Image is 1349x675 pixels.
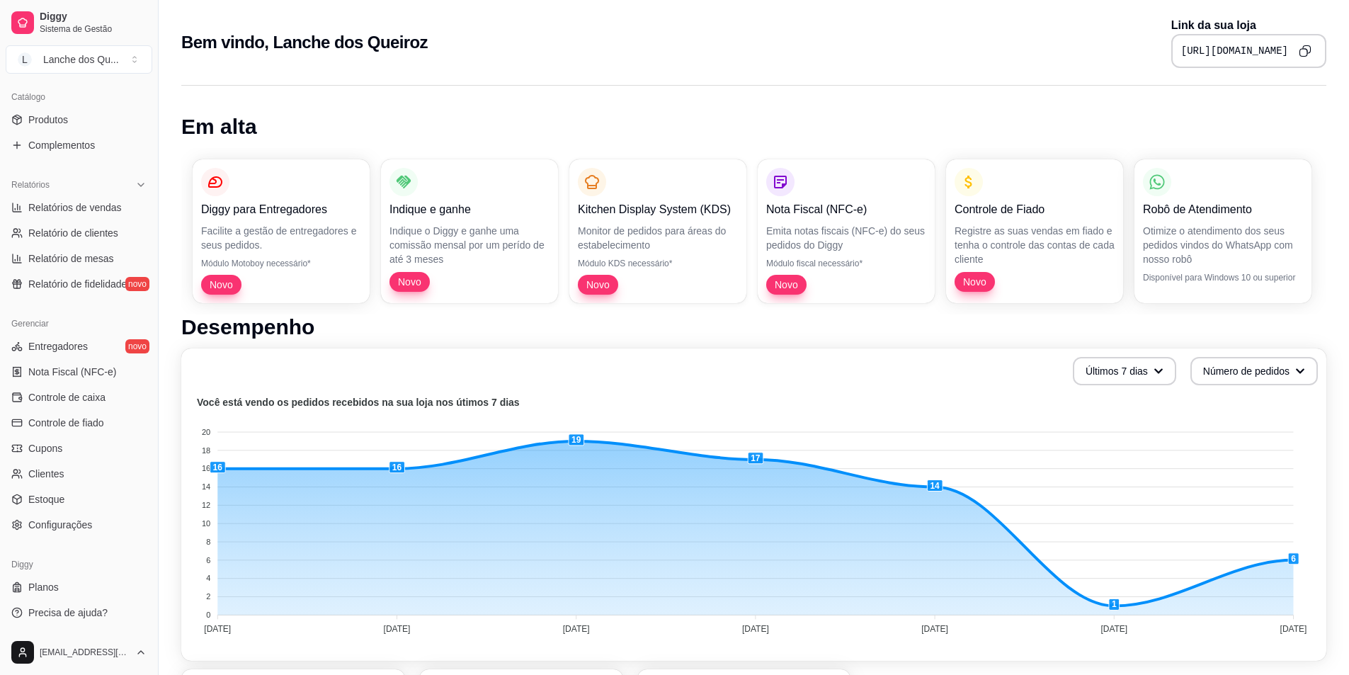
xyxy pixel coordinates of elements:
a: Relatório de mesas [6,247,152,270]
text: Você está vendo os pedidos recebidos na sua loja nos útimos 7 dias [197,397,520,408]
button: Kitchen Display System (KDS)Monitor de pedidos para áreas do estabelecimentoMódulo KDS necessário... [569,159,746,303]
div: Gerenciar [6,312,152,335]
a: Estoque [6,488,152,511]
a: Complementos [6,134,152,157]
p: Controle de Fiado [955,201,1115,218]
span: Controle de caixa [28,390,106,404]
div: Diggy [6,553,152,576]
span: Relatórios de vendas [28,200,122,215]
tspan: 4 [206,574,210,582]
p: Kitchen Display System (KDS) [578,201,738,218]
tspan: 2 [206,592,210,601]
a: Nota Fiscal (NFC-e) [6,361,152,383]
span: Controle de fiado [28,416,104,430]
h1: Em alta [181,114,1326,140]
button: Indique e ganheIndique o Diggy e ganhe uma comissão mensal por um perído de até 3 mesesNovo [381,159,558,303]
p: Otimize o atendimento dos seus pedidos vindos do WhatsApp com nosso robô [1143,224,1303,266]
tspan: 10 [202,519,210,528]
span: Relatório de mesas [28,251,114,266]
button: Nota Fiscal (NFC-e)Emita notas fiscais (NFC-e) do seus pedidos do DiggyMódulo fiscal necessário*Novo [758,159,935,303]
a: DiggySistema de Gestão [6,6,152,40]
a: Produtos [6,108,152,131]
a: Cupons [6,437,152,460]
span: Precisa de ajuda? [28,606,108,620]
tspan: 0 [206,611,210,619]
tspan: [DATE] [1100,624,1127,634]
a: Planos [6,576,152,599]
p: Módulo fiscal necessário* [766,258,926,269]
tspan: 6 [206,556,210,565]
p: Indique e ganhe [389,201,550,218]
tspan: [DATE] [563,624,590,634]
button: Controle de FiadoRegistre as suas vendas em fiado e tenha o controle das contas de cada clienteNovo [946,159,1123,303]
h2: Bem vindo, Lanche dos Queiroz [181,31,428,54]
span: Novo [204,278,239,292]
span: Nota Fiscal (NFC-e) [28,365,116,379]
tspan: [DATE] [384,624,411,634]
p: Módulo KDS necessário* [578,258,738,269]
tspan: 20 [202,428,210,436]
button: [EMAIL_ADDRESS][DOMAIN_NAME] [6,635,152,669]
p: Robô de Atendimento [1143,201,1303,218]
p: Nota Fiscal (NFC-e) [766,201,926,218]
tspan: 18 [202,446,210,455]
span: [EMAIL_ADDRESS][DOMAIN_NAME] [40,647,130,658]
p: Diggy para Entregadores [201,201,361,218]
div: Lanche dos Qu ... [43,52,119,67]
tspan: 16 [202,464,210,472]
a: Relatório de clientes [6,222,152,244]
p: Facilite a gestão de entregadores e seus pedidos. [201,224,361,252]
span: Entregadores [28,339,88,353]
a: Relatório de fidelidadenovo [6,273,152,295]
div: Catálogo [6,86,152,108]
span: Novo [581,278,615,292]
button: Copy to clipboard [1294,40,1316,62]
tspan: 8 [206,538,210,546]
span: L [18,52,32,67]
span: Clientes [28,467,64,481]
span: Complementos [28,138,95,152]
p: Indique o Diggy e ganhe uma comissão mensal por um perído de até 3 meses [389,224,550,266]
a: Configurações [6,514,152,536]
p: Emita notas fiscais (NFC-e) do seus pedidos do Diggy [766,224,926,252]
tspan: [DATE] [204,624,231,634]
span: Produtos [28,113,68,127]
button: Últimos 7 dias [1073,357,1176,385]
p: Monitor de pedidos para áreas do estabelecimento [578,224,738,252]
button: Robô de AtendimentoOtimize o atendimento dos seus pedidos vindos do WhatsApp com nosso robôDispon... [1134,159,1311,303]
tspan: [DATE] [921,624,948,634]
button: Número de pedidos [1190,357,1318,385]
a: Controle de fiado [6,412,152,434]
a: Precisa de ajuda? [6,601,152,624]
span: Diggy [40,11,147,23]
a: Entregadoresnovo [6,335,152,358]
span: Novo [392,275,427,289]
p: Módulo Motoboy necessário* [201,258,361,269]
span: Relatório de clientes [28,226,118,240]
span: Planos [28,580,59,594]
h1: Desempenho [181,314,1326,340]
span: Novo [769,278,804,292]
span: Configurações [28,518,92,532]
a: Clientes [6,463,152,485]
p: Disponível para Windows 10 ou superior [1143,272,1303,283]
span: Estoque [28,492,64,506]
span: Novo [957,275,992,289]
button: Diggy para EntregadoresFacilite a gestão de entregadores e seus pedidos.Módulo Motoboy necessário... [193,159,370,303]
span: Relatórios [11,179,50,191]
span: Sistema de Gestão [40,23,147,35]
pre: [URL][DOMAIN_NAME] [1181,44,1288,58]
tspan: 14 [202,482,210,491]
tspan: 12 [202,501,210,509]
a: Relatórios de vendas [6,196,152,219]
tspan: [DATE] [1280,624,1307,634]
a: Controle de caixa [6,386,152,409]
tspan: [DATE] [742,624,769,634]
span: Cupons [28,441,62,455]
p: Link da sua loja [1171,17,1326,34]
p: Registre as suas vendas em fiado e tenha o controle das contas de cada cliente [955,224,1115,266]
button: Select a team [6,45,152,74]
span: Relatório de fidelidade [28,277,127,291]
